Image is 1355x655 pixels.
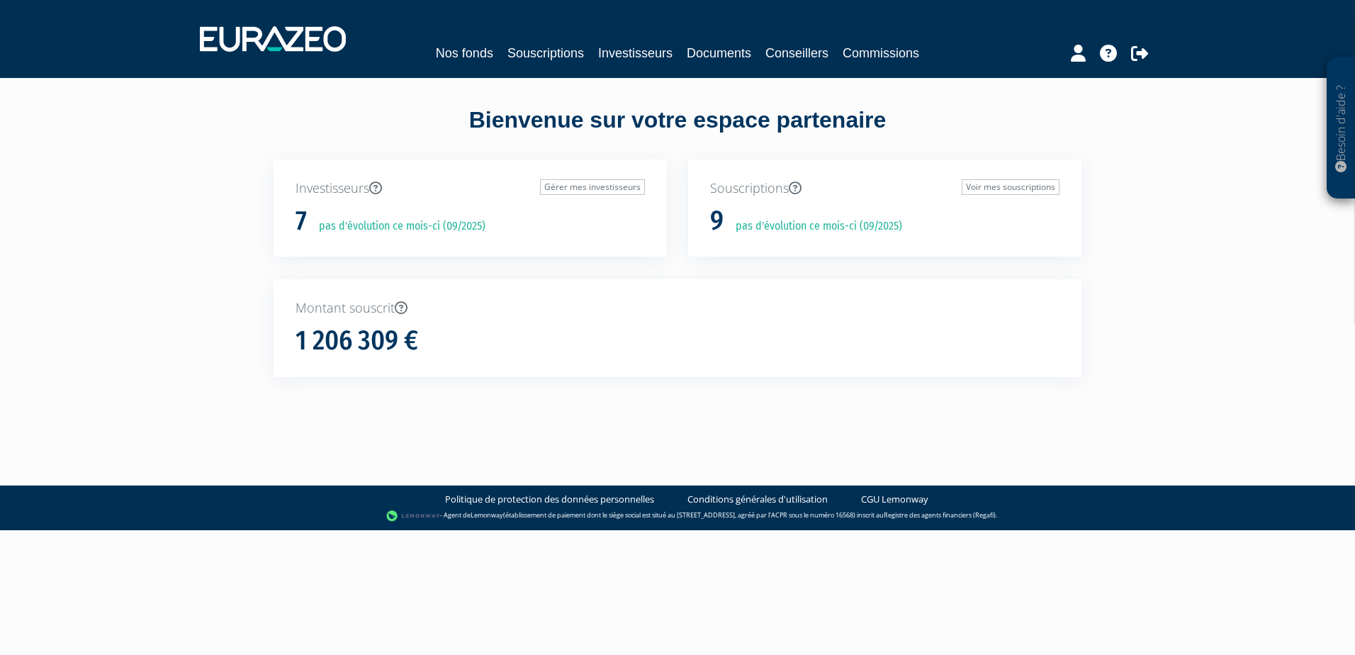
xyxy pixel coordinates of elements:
[726,218,902,235] p: pas d'évolution ce mois-ci (09/2025)
[710,206,724,236] h1: 9
[710,179,1059,198] p: Souscriptions
[296,326,418,356] h1: 1 206 309 €
[471,510,503,520] a: Lemonway
[296,299,1059,318] p: Montant souscrit
[200,26,346,52] img: 1732889491-logotype_eurazeo_blanc_rvb.png
[263,104,1092,159] div: Bienvenue sur votre espace partenaire
[598,43,673,63] a: Investisseurs
[765,43,828,63] a: Conseillers
[296,179,645,198] p: Investisseurs
[843,43,919,63] a: Commissions
[861,493,928,506] a: CGU Lemonway
[687,43,751,63] a: Documents
[507,43,584,63] a: Souscriptions
[1333,65,1349,192] p: Besoin d'aide ?
[687,493,828,506] a: Conditions générales d'utilisation
[884,510,996,520] a: Registre des agents financiers (Regafi)
[436,43,493,63] a: Nos fonds
[14,509,1341,523] div: - Agent de (établissement de paiement dont le siège social est situé au [STREET_ADDRESS], agréé p...
[962,179,1059,195] a: Voir mes souscriptions
[386,509,441,523] img: logo-lemonway.png
[296,206,307,236] h1: 7
[309,218,485,235] p: pas d'évolution ce mois-ci (09/2025)
[445,493,654,506] a: Politique de protection des données personnelles
[540,179,645,195] a: Gérer mes investisseurs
